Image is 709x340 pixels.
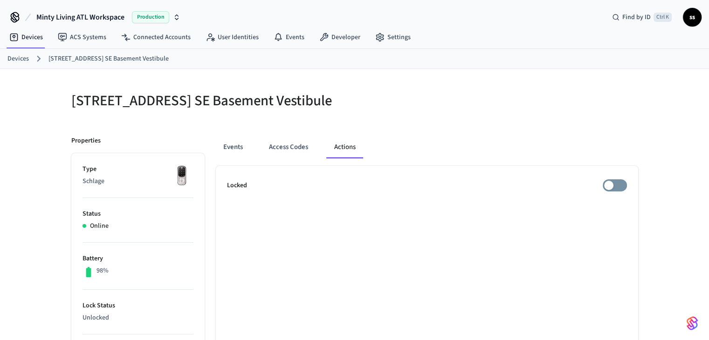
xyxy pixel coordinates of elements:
p: Locked [227,181,247,190]
img: SeamLogoGradient.69752ec5.svg [687,316,698,331]
p: Type [83,164,193,174]
span: Ctrl K [654,13,672,22]
div: ant example [216,136,638,158]
p: Lock Status [83,301,193,311]
p: Online [90,221,109,231]
p: Battery [83,254,193,264]
p: Unlocked [83,313,193,323]
div: Find by IDCtrl K [605,9,679,26]
a: ACS Systems [50,29,114,46]
button: ss [683,8,702,27]
p: Schlage [83,177,193,186]
p: Properties [71,136,101,146]
span: Find by ID [622,13,651,22]
p: 98% [96,266,109,276]
span: Minty Living ATL Workspace [36,12,124,23]
a: Devices [2,29,50,46]
a: Events [266,29,312,46]
a: Developer [312,29,368,46]
span: ss [684,9,701,26]
a: User Identities [198,29,266,46]
span: Production [132,11,169,23]
a: Devices [7,54,29,64]
a: [STREET_ADDRESS] SE Basement Vestibule [48,54,169,64]
img: Yale Assure Touchscreen Wifi Smart Lock, Satin Nickel, Front [170,164,193,188]
h5: [STREET_ADDRESS] SE Basement Vestibule [71,91,349,110]
button: Events [216,136,250,158]
button: Actions [327,136,363,158]
a: Connected Accounts [114,29,198,46]
a: Settings [368,29,418,46]
p: Status [83,209,193,219]
button: Access Codes [262,136,316,158]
